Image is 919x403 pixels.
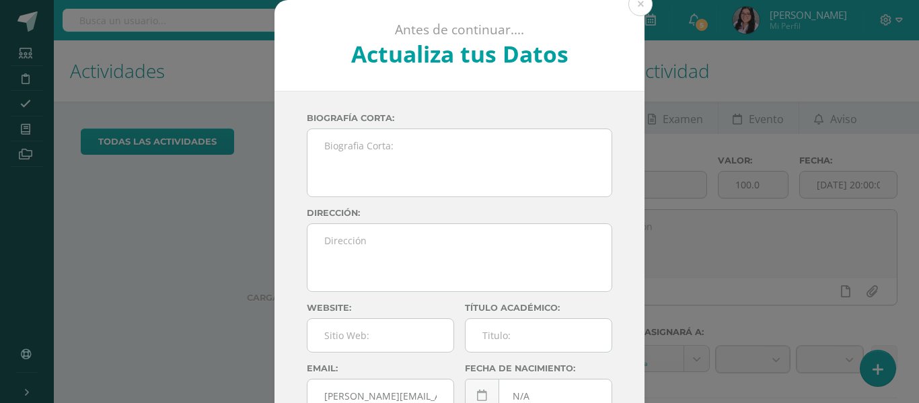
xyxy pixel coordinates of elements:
[307,303,454,313] label: Website:
[465,303,612,313] label: Título académico:
[311,22,609,38] p: Antes de continuar....
[307,208,612,218] label: Dirección:
[307,113,612,123] label: Biografía corta:
[466,319,612,352] input: Titulo:
[307,319,453,352] input: Sitio Web:
[465,363,612,373] label: Fecha de nacimiento:
[307,363,454,373] label: Email:
[311,38,609,69] h2: Actualiza tus Datos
